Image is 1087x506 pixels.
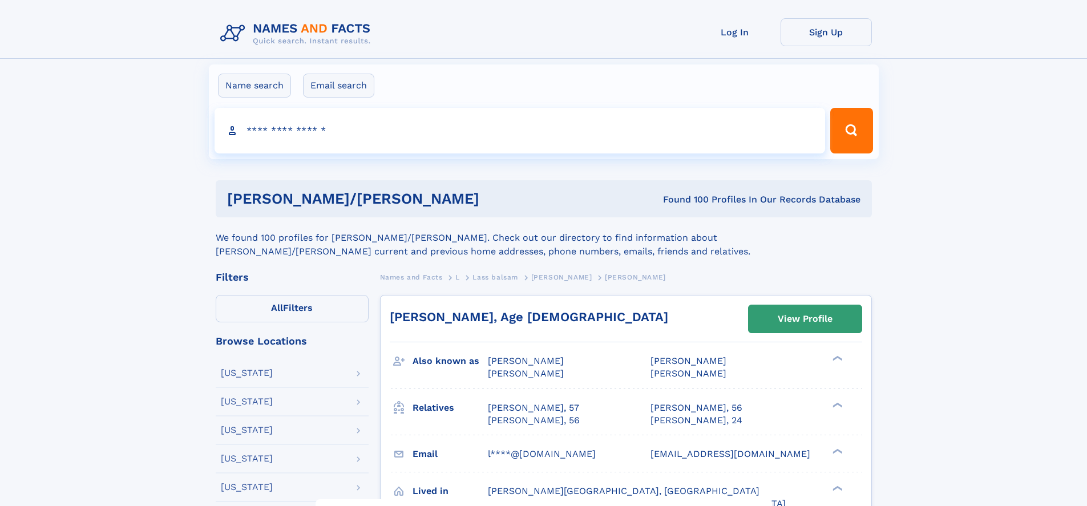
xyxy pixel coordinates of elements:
[221,369,273,378] div: [US_STATE]
[749,305,862,333] a: View Profile
[830,108,872,153] button: Search Button
[216,18,380,49] img: Logo Names and Facts
[216,272,369,282] div: Filters
[830,484,843,492] div: ❯
[472,270,518,284] a: Lass balsam
[216,217,872,258] div: We found 100 profiles for [PERSON_NAME]/[PERSON_NAME]. Check out our directory to find informatio...
[216,295,369,322] label: Filters
[650,402,742,414] a: [PERSON_NAME], 56
[650,448,810,459] span: [EMAIL_ADDRESS][DOMAIN_NAME]
[413,481,488,501] h3: Lived in
[472,273,518,281] span: Lass balsam
[413,351,488,371] h3: Also known as
[781,18,872,46] a: Sign Up
[488,355,564,366] span: [PERSON_NAME]
[571,193,860,206] div: Found 100 Profiles In Our Records Database
[531,270,592,284] a: [PERSON_NAME]
[271,302,283,313] span: All
[221,397,273,406] div: [US_STATE]
[413,444,488,464] h3: Email
[605,273,666,281] span: [PERSON_NAME]
[303,74,374,98] label: Email search
[488,402,579,414] a: [PERSON_NAME], 57
[216,336,369,346] div: Browse Locations
[380,270,443,284] a: Names and Facts
[830,401,843,408] div: ❯
[221,426,273,435] div: [US_STATE]
[531,273,592,281] span: [PERSON_NAME]
[221,454,273,463] div: [US_STATE]
[778,306,833,332] div: View Profile
[390,310,668,324] a: [PERSON_NAME], Age [DEMOGRAPHIC_DATA]
[218,74,291,98] label: Name search
[650,414,742,427] a: [PERSON_NAME], 24
[689,18,781,46] a: Log In
[830,447,843,455] div: ❯
[227,192,571,206] h1: [PERSON_NAME]/[PERSON_NAME]
[455,270,460,284] a: L
[488,485,759,496] span: [PERSON_NAME][GEOGRAPHIC_DATA], [GEOGRAPHIC_DATA]
[215,108,826,153] input: search input
[221,483,273,492] div: [US_STATE]
[650,355,726,366] span: [PERSON_NAME]
[830,355,843,362] div: ❯
[488,368,564,379] span: [PERSON_NAME]
[413,398,488,418] h3: Relatives
[488,414,580,427] a: [PERSON_NAME], 56
[455,273,460,281] span: L
[650,368,726,379] span: [PERSON_NAME]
